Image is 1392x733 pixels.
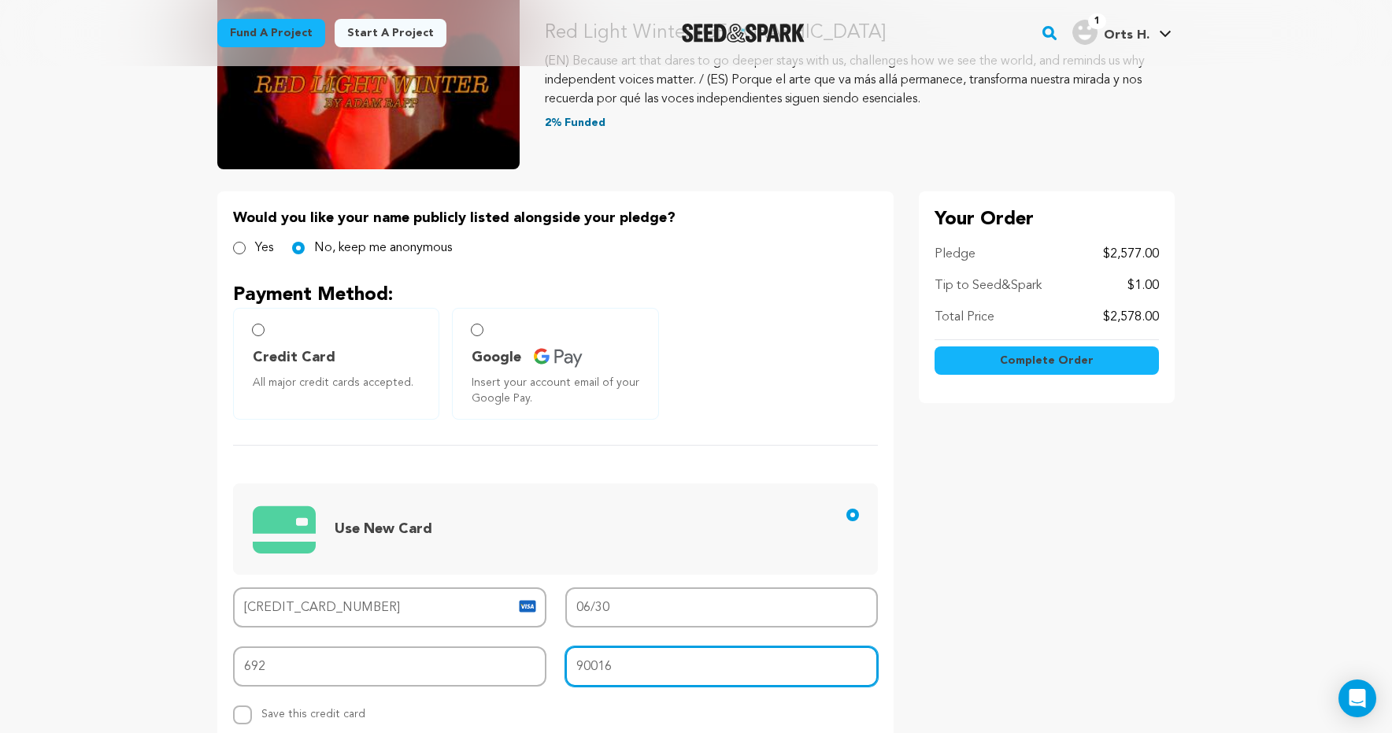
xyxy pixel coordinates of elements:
span: 1 [1088,13,1106,29]
p: Your Order [935,207,1159,232]
p: $2,577.00 [1103,245,1159,264]
span: Save this credit card [261,702,365,720]
div: Open Intercom Messenger [1338,679,1376,717]
img: card icon [518,597,537,616]
span: Google [472,346,521,368]
span: Complete Order [1000,353,1094,368]
span: Orts H. [1104,29,1150,42]
span: Credit Card [253,346,335,368]
p: 2% Funded [545,115,1175,131]
img: user.png [1072,20,1098,45]
a: Fund a project [217,19,325,47]
img: Seed&Spark Logo Dark Mode [682,24,805,43]
div: Orts H.'s Profile [1072,20,1150,45]
p: Would you like your name publicly listed alongside your pledge? [233,207,878,229]
input: MM/YY [565,587,879,627]
span: Use New Card [335,522,432,536]
a: Orts H.'s Profile [1069,17,1175,45]
span: Orts H.'s Profile [1069,17,1175,50]
p: Tip to Seed&Spark [935,276,1042,295]
img: credit card icons [253,497,316,561]
p: Pledge [935,245,976,264]
label: No, keep me anonymous [314,239,452,257]
label: Yes [255,239,273,257]
p: Total Price [935,308,994,327]
span: All major credit cards accepted. [253,375,426,391]
input: CVV [233,646,546,687]
p: Payment Method: [233,283,878,308]
p: (EN) Because art that dares to go deeper stays with us, challenges how we see the world, and remi... [545,52,1175,109]
p: $2,578.00 [1103,308,1159,327]
input: Zip code [565,646,879,687]
a: Start a project [335,19,446,47]
span: Insert your account email of your Google Pay. [472,375,645,406]
img: credit card icons [534,348,583,368]
p: $1.00 [1127,276,1159,295]
button: Complete Order [935,346,1159,375]
input: Card number [233,587,546,627]
a: Seed&Spark Homepage [682,24,805,43]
